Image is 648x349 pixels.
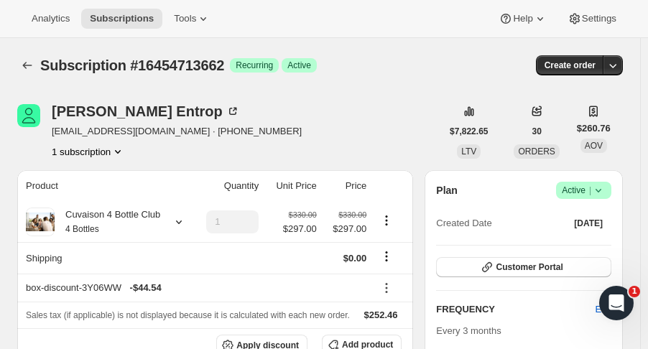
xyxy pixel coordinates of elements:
[523,121,550,141] button: 30
[65,224,99,234] small: 4 Bottles
[52,124,302,139] span: [EMAIL_ADDRESS][DOMAIN_NAME] · [PHONE_NUMBER]
[343,253,367,264] span: $0.00
[55,208,160,236] div: Cuvaison 4 Bottle Club
[589,185,591,196] span: |
[52,144,125,159] button: Product actions
[17,55,37,75] button: Subscriptions
[518,146,555,157] span: ORDERS
[562,183,606,197] span: Active
[490,9,555,29] button: Help
[325,222,367,236] span: $297.00
[26,281,366,295] div: box-discount-3Y06WW
[287,60,311,71] span: Active
[375,248,398,264] button: Shipping actions
[436,183,458,197] h2: Plan
[574,218,603,229] span: [DATE]
[545,60,596,71] span: Create order
[496,261,563,273] span: Customer Portal
[596,302,611,317] span: Edit
[17,242,191,274] th: Shipping
[321,170,371,202] th: Price
[587,298,620,321] button: Edit
[559,9,625,29] button: Settings
[436,325,501,336] span: Every 3 months
[577,121,611,136] span: $260.76
[565,213,611,233] button: [DATE]
[450,126,488,137] span: $7,822.65
[364,310,398,320] span: $252.46
[26,310,350,320] span: Sales tax (if applicable) is not displayed because it is calculated with each new order.
[436,216,491,231] span: Created Date
[629,286,640,297] span: 1
[436,257,611,277] button: Customer Portal
[81,9,162,29] button: Subscriptions
[441,121,496,141] button: $7,822.65
[536,55,604,75] button: Create order
[32,13,70,24] span: Analytics
[52,104,240,118] div: [PERSON_NAME] Entrop
[338,210,366,219] small: $330.00
[436,302,595,317] h2: FREQUENCY
[191,170,263,202] th: Quantity
[130,281,162,295] span: - $44.54
[375,213,398,228] button: Product actions
[582,13,616,24] span: Settings
[263,170,321,202] th: Unit Price
[289,210,317,219] small: $330.00
[236,60,273,71] span: Recurring
[599,286,634,320] iframe: Intercom live chat
[40,57,224,73] span: Subscription #16454713662
[461,146,476,157] span: LTV
[17,104,40,127] span: Bob Entrop
[174,13,196,24] span: Tools
[283,222,317,236] span: $297.00
[585,141,603,151] span: AOV
[17,170,191,202] th: Product
[513,13,532,24] span: Help
[90,13,154,24] span: Subscriptions
[165,9,219,29] button: Tools
[23,9,78,29] button: Analytics
[532,126,541,137] span: 30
